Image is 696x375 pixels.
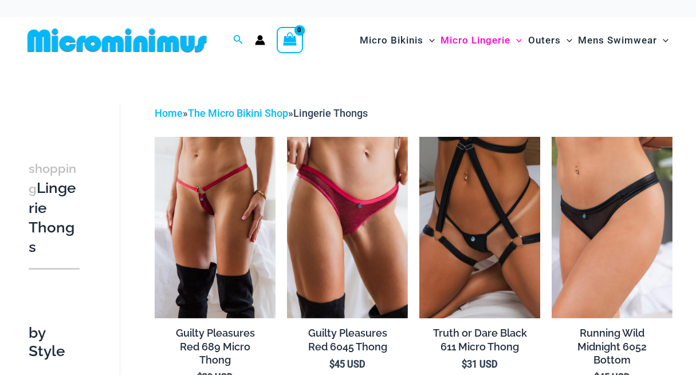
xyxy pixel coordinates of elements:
span: Mens Swimwear [578,26,657,55]
a: Micro BikinisMenu ToggleMenu Toggle [357,23,438,58]
a: Micro LingerieMenu ToggleMenu Toggle [438,23,525,58]
div: by Style [29,324,80,361]
span: Menu Toggle [423,26,435,55]
a: View Shopping Cart, empty [277,27,303,53]
a: Guilty Pleasures Red 689 Micro Thong [167,326,264,372]
a: Running Wild Midnight 6052 Bottom [564,326,660,372]
bdi: 45 USD [329,359,365,370]
span: Outers [528,26,561,55]
span: shopping [29,161,76,196]
h2: Truth or Dare Black 611 Micro Thong [432,326,528,353]
span: Micro Bikinis [360,26,423,55]
span: Menu Toggle [510,26,522,55]
span: $ [462,359,467,370]
h2: Guilty Pleasures Red 6045 Thong [300,326,396,353]
img: Guilty Pleasures Red 6045 Thong 01 [287,137,408,318]
nav: Site Navigation [355,21,673,60]
img: Guilty Pleasures Red 689 Micro 01 [155,137,276,318]
h2: Guilty Pleasures Red 689 Micro Thong [167,326,264,366]
a: Guilty Pleasures Red 6045 Thong [300,326,396,358]
span: Micro Lingerie [441,26,510,55]
span: $ [329,359,335,370]
span: Menu Toggle [657,26,669,55]
a: Truth or Dare Black 611 Micro Thong [432,326,528,358]
h3: Lingerie Thongs [29,159,80,256]
bdi: 31 USD [462,359,498,370]
a: Mens SwimwearMenu ToggleMenu Toggle [575,23,671,58]
a: Account icon link [255,35,265,45]
a: Running Wild Midnight 6052 Bottom 01Running Wild Midnight 1052 Top 6052 Bottom 05Running Wild Mid... [552,137,673,318]
a: Search icon link [233,33,243,48]
a: Guilty Pleasures Red 689 Micro 01Guilty Pleasures Red 689 Micro 02Guilty Pleasures Red 689 Micro 02 [155,137,276,318]
img: MM SHOP LOGO FLAT [23,27,211,53]
h2: Running Wild Midnight 6052 Bottom [564,326,660,366]
span: » » [155,107,368,119]
a: The Micro Bikini Shop [188,107,288,119]
a: Home [155,107,183,119]
img: Truth or Dare Black Micro 02 [419,137,540,318]
span: Lingerie Thongs [293,107,368,119]
a: Truth or Dare Black Micro 02Truth or Dare Black 1905 Bodysuit 611 Micro 12Truth or Dare Black 190... [419,137,540,318]
a: Guilty Pleasures Red 6045 Thong 01Guilty Pleasures Red 6045 Thong 02Guilty Pleasures Red 6045 Tho... [287,137,408,318]
span: Menu Toggle [561,26,572,55]
img: Running Wild Midnight 6052 Bottom 01 [552,137,673,318]
a: OutersMenu ToggleMenu Toggle [525,23,575,58]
